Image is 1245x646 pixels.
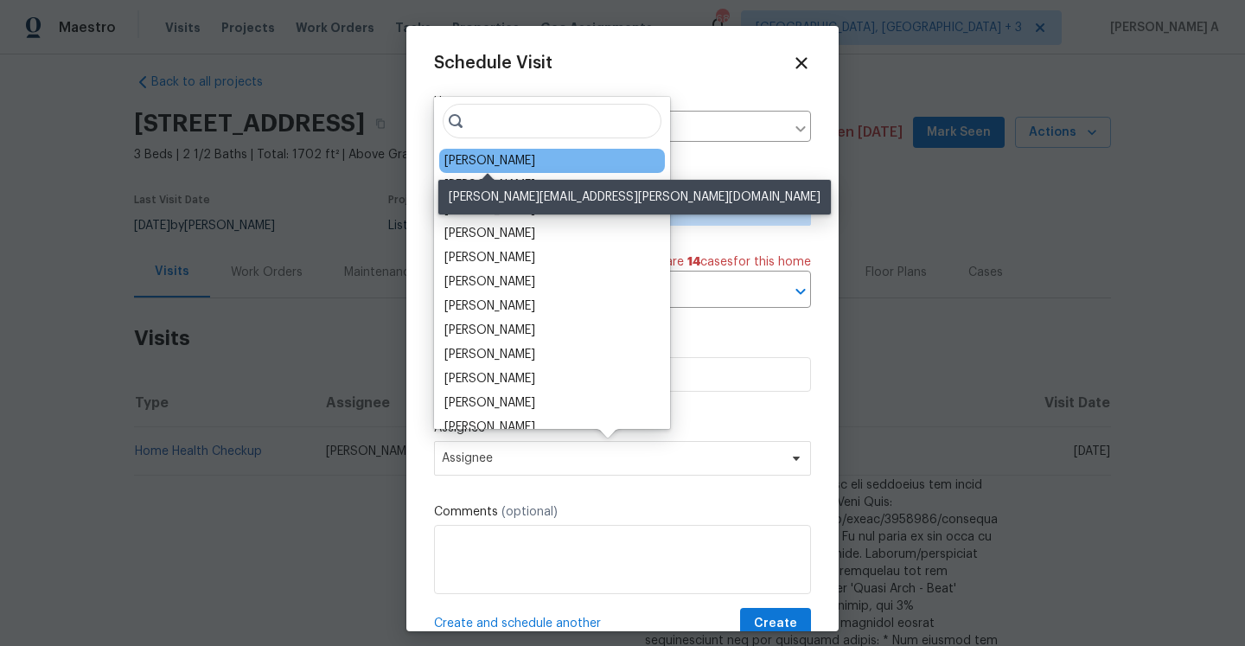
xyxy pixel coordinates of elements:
div: [PERSON_NAME] [444,249,535,266]
div: [PERSON_NAME] [444,346,535,363]
div: [PERSON_NAME] [444,370,535,387]
span: Assignee [442,451,781,465]
span: Schedule Visit [434,54,552,72]
div: [PERSON_NAME] [444,322,535,339]
span: 14 [687,256,700,268]
div: [PERSON_NAME] [444,152,535,169]
label: Comments [434,503,811,521]
div: [PERSON_NAME] [444,297,535,315]
span: Close [792,54,811,73]
div: [PERSON_NAME] [444,394,535,412]
button: Open [788,279,813,304]
div: [PERSON_NAME] [444,273,535,291]
span: Create and schedule another [434,615,601,632]
div: [PERSON_NAME] [444,225,535,242]
button: Create [740,608,811,640]
span: (optional) [501,506,558,518]
div: [PERSON_NAME] [444,419,535,436]
label: Home [434,93,811,111]
span: Create [754,613,797,635]
div: [PERSON_NAME][EMAIL_ADDRESS][PERSON_NAME][DOMAIN_NAME] [438,180,831,214]
span: There are case s for this home [633,253,811,271]
div: [PERSON_NAME] [444,176,535,194]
